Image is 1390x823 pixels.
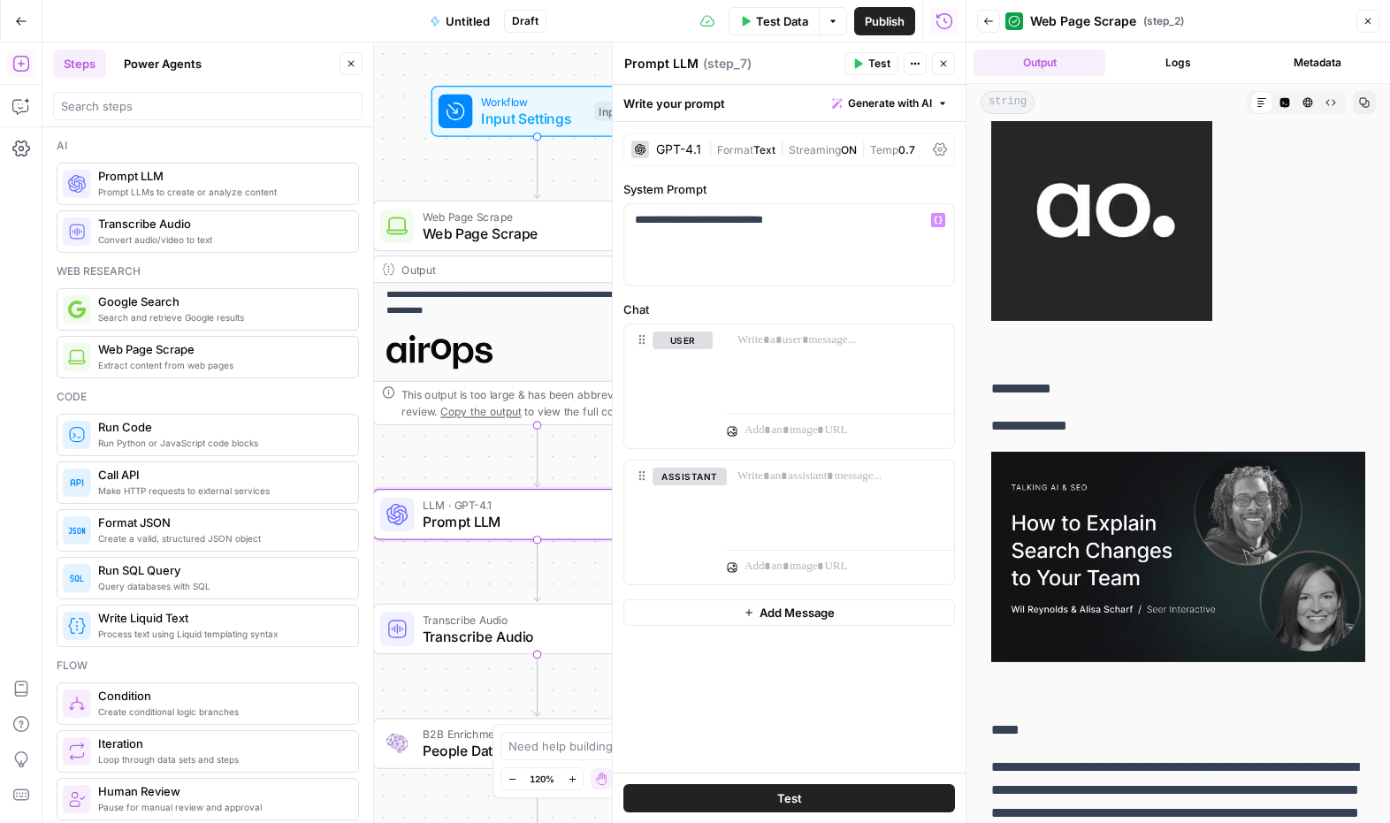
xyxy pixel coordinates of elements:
[653,331,713,349] button: user
[98,484,344,498] span: Make HTTP requests to external services
[98,561,344,579] span: Run SQL Query
[423,497,644,514] span: LLM · GPT-4.1
[98,752,344,766] span: Loop through data sets and steps
[423,208,644,225] span: Web Page Scrape
[98,627,344,641] span: Process text using Liquid templating syntax
[113,50,212,78] button: Power Agents
[53,50,106,78] button: Steps
[481,108,586,129] span: Input Settings
[594,102,633,121] div: Inputs
[419,7,500,35] button: Untitled
[423,626,644,647] span: Transcribe Audio
[703,55,752,72] span: ( step_7 )
[98,531,344,545] span: Create a valid, structured JSON object
[98,800,344,814] span: Pause for manual review and approval
[534,654,540,716] g: Edge from step_5 to step_4
[98,358,344,372] span: Extract content from web pages
[423,741,642,762] span: People Data Labs - Person Enrichment
[98,418,344,436] span: Run Code
[98,466,344,484] span: Call API
[981,91,1035,114] span: string
[57,138,359,154] div: Ai
[1112,50,1244,76] button: Logs
[373,489,702,540] div: LLM · GPT-4.1Prompt LLMStep 7
[1030,12,1136,30] span: Web Page Scrape
[57,658,359,674] div: Flow
[373,604,702,655] div: Transcribe AudioTranscribe AudioStep 5
[423,511,644,532] span: Prompt LLM
[98,705,344,719] span: Create conditional logic branches
[98,687,344,705] span: Condition
[98,782,344,800] span: Human Review
[98,293,344,310] span: Google Search
[777,789,802,807] span: Test
[98,735,344,752] span: Iteration
[756,12,808,30] span: Test Data
[401,261,644,278] div: Output
[534,540,540,602] g: Edge from step_7 to step_5
[623,784,955,812] button: Test
[825,92,955,115] button: Generate with AI
[841,143,857,156] span: ON
[1143,13,1184,29] span: ( step_2 )
[717,143,753,156] span: Format
[624,324,713,448] div: user
[423,223,644,244] span: Web Page Scrape
[624,461,713,584] div: assistant
[729,7,819,35] button: Test Data
[656,143,701,156] div: GPT-4.1
[854,7,915,35] button: Publish
[708,140,717,157] span: |
[623,599,955,626] button: Add Message
[898,143,915,156] span: 0.7
[440,405,521,417] span: Copy the output
[98,436,344,450] span: Run Python or JavaScript code blocks
[623,180,955,198] label: System Prompt
[481,94,586,110] span: Workflow
[534,137,540,199] g: Edge from start to step_2
[98,579,344,593] span: Query databases with SQL
[760,604,835,621] span: Add Message
[865,12,905,30] span: Publish
[98,609,344,627] span: Write Liquid Text
[870,143,898,156] span: Temp
[530,772,554,786] span: 120%
[401,386,692,420] div: This output is too large & has been abbreviated for review. to view the full content.
[98,340,344,358] span: Web Page Scrape
[98,215,344,232] span: Transcribe Audio
[868,56,890,72] span: Test
[623,301,955,318] label: Chat
[789,143,841,156] span: Streaming
[98,514,344,531] span: Format JSON
[61,97,355,115] input: Search steps
[753,143,775,156] span: Text
[373,86,702,137] div: WorkflowInput SettingsInputs
[57,389,359,405] div: Code
[844,52,898,75] button: Test
[848,95,932,111] span: Generate with AI
[98,167,344,185] span: Prompt LLM
[974,50,1105,76] button: Output
[613,85,966,121] div: Write your prompt
[534,425,540,487] g: Edge from step_2 to step_7
[775,140,789,157] span: |
[624,55,699,72] textarea: Prompt LLM
[386,733,408,754] img: rmubdrbnbg1gnbpnjb4bpmji9sfb
[423,726,642,743] span: B2B Enrichment
[512,13,538,29] span: Draft
[57,263,359,279] div: Web research
[1251,50,1383,76] button: Metadata
[98,232,344,247] span: Convert audio/video to text
[653,468,727,485] button: assistant
[98,310,344,324] span: Search and retrieve Google results
[446,12,490,30] span: Untitled
[98,185,344,199] span: Prompt LLMs to create or analyze content
[423,611,644,628] span: Transcribe Audio
[857,140,870,157] span: |
[373,718,702,769] div: B2B EnrichmentPeople Data Labs - Person EnrichmentStep 4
